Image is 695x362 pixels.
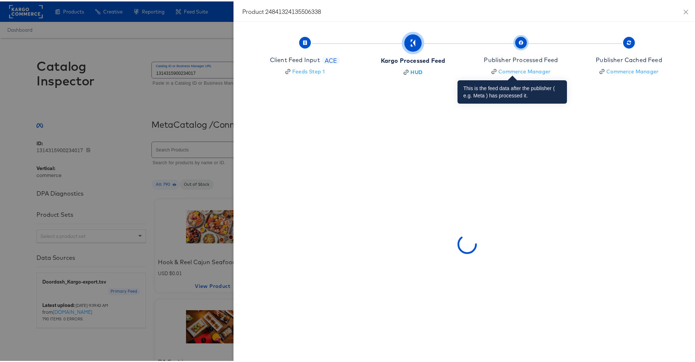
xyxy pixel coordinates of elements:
a: Commerce Manager [596,66,662,74]
button: Publisher Processed FeedCommerce Manager [464,29,578,82]
div: Product 24841324135506338 [242,6,692,14]
div: Kargo Processed Feed [381,55,445,63]
span: ACE [322,55,340,63]
div: Publisher Processed Feed [484,54,558,63]
div: Commerce Manager [606,66,659,74]
a: Feeds Step 1 [270,66,340,74]
button: Publisher Cached FeedCommerce Manager [572,29,686,82]
a: HUD [381,67,445,74]
div: Publisher Cached Feed [596,54,662,63]
a: Commerce Manager [484,66,558,74]
div: Commerce Manager [498,66,551,74]
button: Client Feed InputACEFeeds Step 1 [248,29,362,82]
div: Client Feed Input [270,54,320,63]
span: close [683,8,689,14]
div: HUD [410,67,422,74]
div: Feeds Step 1 [292,66,325,74]
button: Kargo Processed FeedHUD [356,29,470,83]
